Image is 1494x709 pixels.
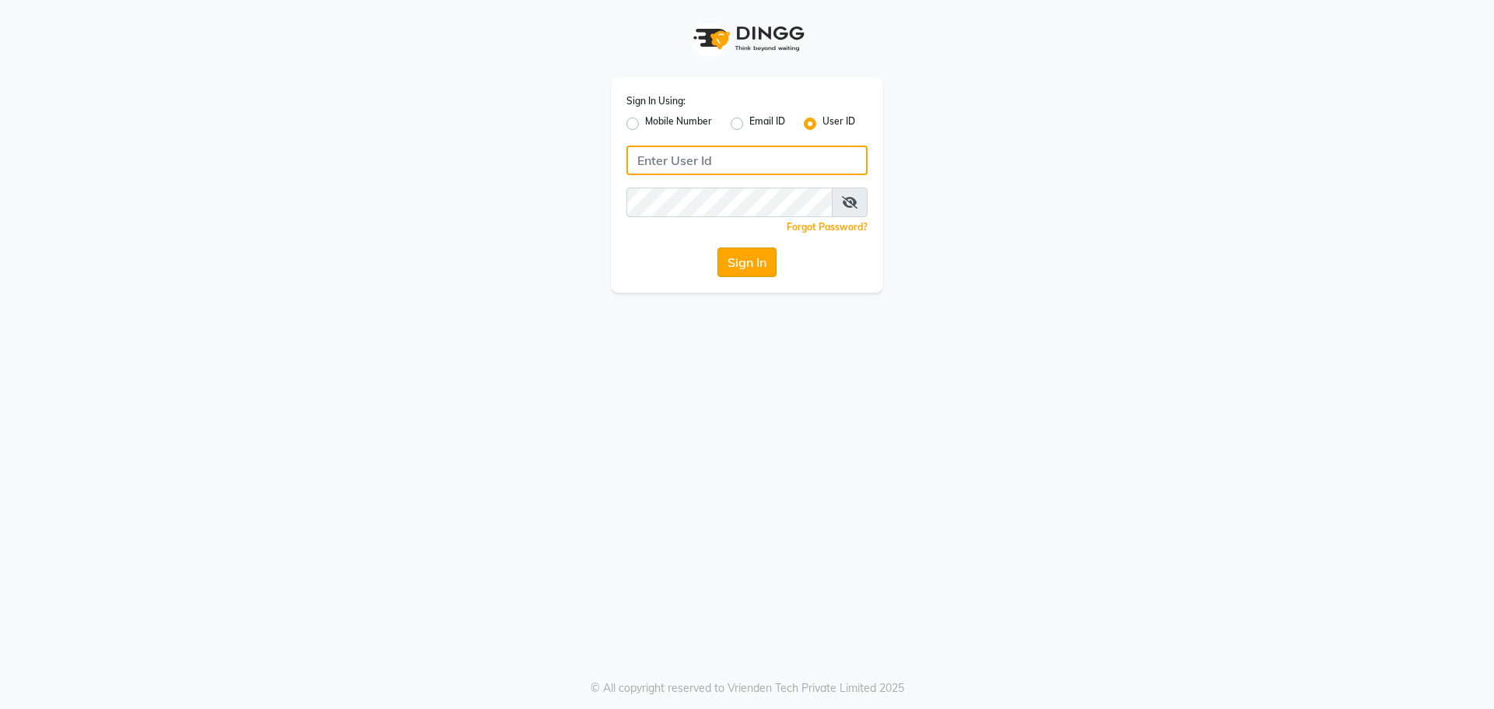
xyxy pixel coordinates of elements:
label: Email ID [749,114,785,133]
input: Username [626,188,833,217]
input: Username [626,146,868,175]
a: Forgot Password? [787,221,868,233]
label: Mobile Number [645,114,712,133]
img: logo1.svg [685,16,809,61]
label: Sign In Using: [626,94,686,108]
button: Sign In [717,247,777,277]
label: User ID [822,114,855,133]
